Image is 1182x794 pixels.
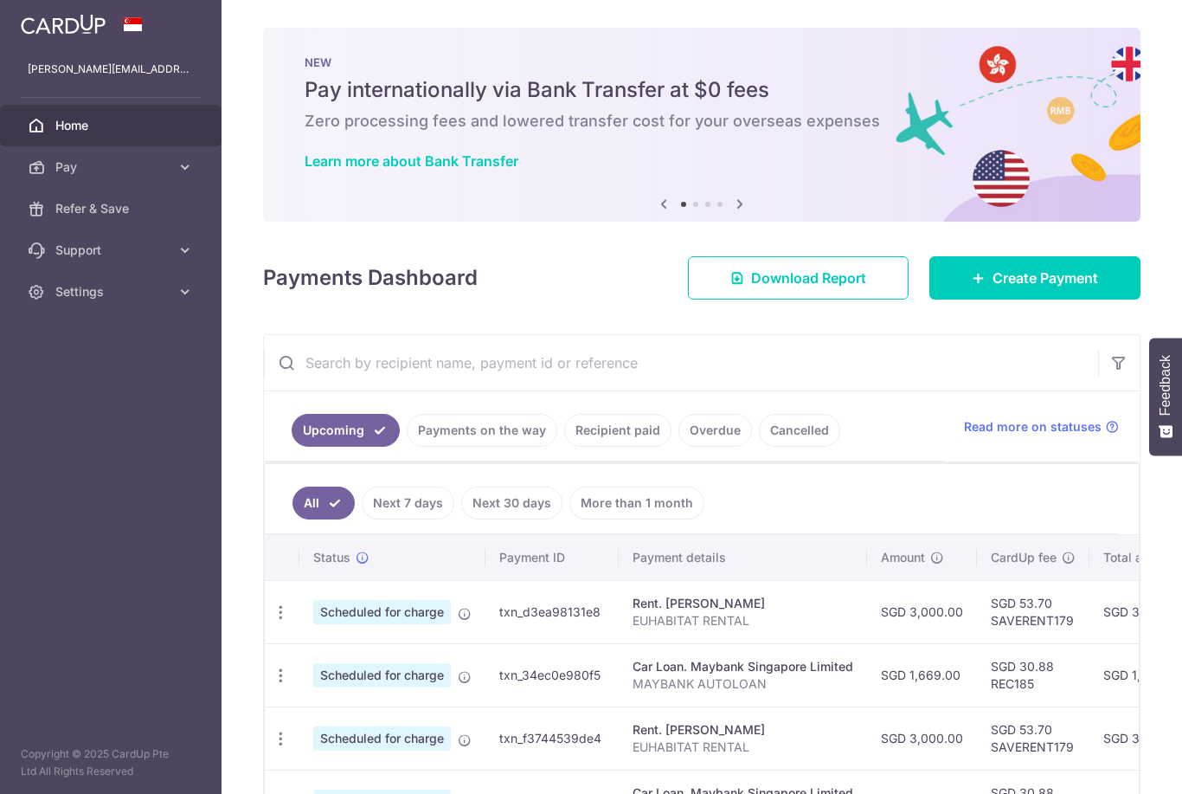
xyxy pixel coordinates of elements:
p: [PERSON_NAME][EMAIL_ADDRESS][DOMAIN_NAME] [28,61,194,78]
p: EUHABITAT RENTAL [633,739,853,756]
span: Create Payment [992,268,1098,288]
a: Cancelled [759,414,840,447]
span: Support [55,242,170,259]
a: More than 1 month [569,487,704,520]
a: Upcoming [292,414,400,447]
td: txn_34ec0e980f5 [485,643,619,707]
span: Home [55,117,170,134]
img: Bank transfer banner [263,28,1140,222]
td: txn_f3744539de4 [485,707,619,770]
td: SGD 3,000.00 [867,580,977,643]
input: Search by recipient name, payment id or reference [264,335,1098,391]
span: Settings [55,283,170,300]
img: CardUp [21,14,106,35]
span: CardUp fee [991,549,1057,566]
a: Create Payment [929,256,1140,300]
span: Scheduled for charge [313,663,451,687]
span: Read more on statuses [964,418,1102,436]
td: SGD 3,000.00 [867,707,977,770]
a: Read more on statuses [964,418,1119,436]
span: Pay [55,158,170,176]
td: SGD 53.70 SAVERENT179 [977,580,1089,643]
p: MAYBANK AUTOLOAN [633,675,853,693]
div: Car Loan. Maybank Singapore Limited [633,658,853,675]
td: SGD 30.88 REC185 [977,643,1089,707]
a: Download Report [688,256,909,300]
a: All [292,487,355,520]
a: Recipient paid [564,414,671,447]
span: Scheduled for charge [313,726,451,751]
span: Total amt. [1103,549,1160,566]
p: EUHABITAT RENTAL [633,612,853,629]
td: txn_d3ea98131e8 [485,580,619,643]
h6: Zero processing fees and lowered transfer cost for your overseas expenses [305,111,1099,132]
a: Learn more about Bank Transfer [305,152,518,170]
a: Next 30 days [461,487,562,520]
div: Rent. [PERSON_NAME] [633,721,853,739]
span: Download Report [751,268,866,288]
span: Refer & Save [55,200,170,217]
th: Payment ID [485,535,619,580]
th: Payment details [619,535,867,580]
span: Scheduled for charge [313,600,451,624]
p: NEW [305,55,1099,69]
button: Feedback - Show survey [1149,338,1182,455]
td: SGD 1,669.00 [867,643,977,707]
a: Payments on the way [407,414,557,447]
h4: Payments Dashboard [263,262,478,294]
a: Next 7 days [362,487,454,520]
span: Feedback [1158,355,1173,416]
td: SGD 53.70 SAVERENT179 [977,707,1089,770]
span: Status [313,549,350,566]
a: Overdue [678,414,752,447]
h5: Pay internationally via Bank Transfer at $0 fees [305,76,1099,104]
span: Amount [881,549,925,566]
div: Rent. [PERSON_NAME] [633,595,853,612]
